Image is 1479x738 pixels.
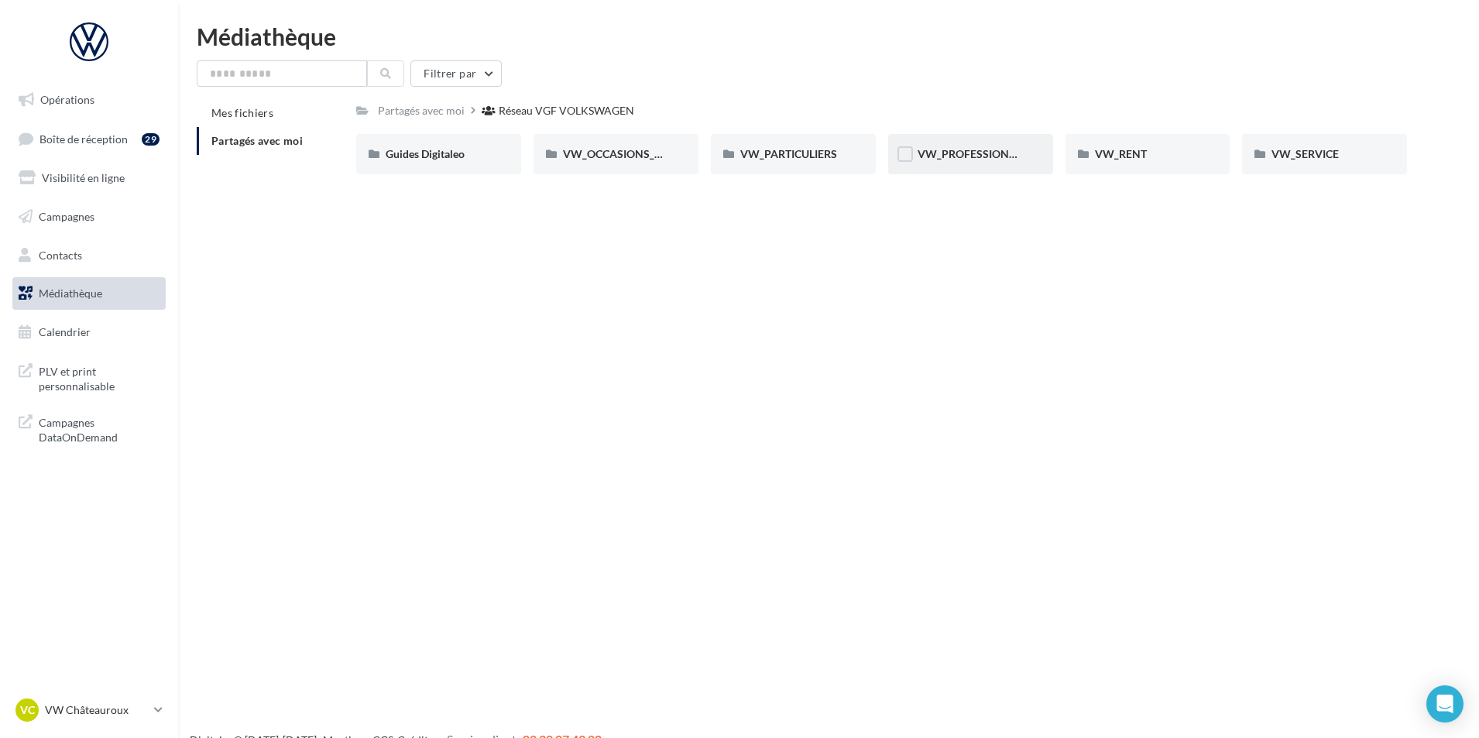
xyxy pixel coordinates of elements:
[39,132,128,145] span: Boîte de réception
[9,122,169,156] a: Boîte de réception29
[918,147,1035,160] span: VW_PROFESSIONNELS
[9,84,169,116] a: Opérations
[378,103,465,118] div: Partagés avec moi
[563,147,715,160] span: VW_OCCASIONS_GARANTIES
[12,695,166,725] a: VC VW Châteauroux
[39,210,94,223] span: Campagnes
[9,355,169,400] a: PLV et print personnalisable
[197,25,1460,48] div: Médiathèque
[20,702,35,718] span: VC
[1095,147,1147,160] span: VW_RENT
[211,106,273,119] span: Mes fichiers
[1426,685,1464,723] div: Open Intercom Messenger
[39,325,91,338] span: Calendrier
[42,171,125,184] span: Visibilité en ligne
[39,412,160,445] span: Campagnes DataOnDemand
[39,248,82,261] span: Contacts
[39,287,102,300] span: Médiathèque
[9,239,169,272] a: Contacts
[386,147,465,160] span: Guides Digitaleo
[45,702,148,718] p: VW Châteauroux
[1271,147,1339,160] span: VW_SERVICE
[740,147,837,160] span: VW_PARTICULIERS
[9,406,169,451] a: Campagnes DataOnDemand
[9,162,169,194] a: Visibilité en ligne
[9,277,169,310] a: Médiathèque
[142,133,160,146] div: 29
[9,316,169,348] a: Calendrier
[40,93,94,106] span: Opérations
[211,134,303,147] span: Partagés avec moi
[499,103,634,118] div: Réseau VGF VOLKSWAGEN
[39,361,160,394] span: PLV et print personnalisable
[9,201,169,233] a: Campagnes
[410,60,502,87] button: Filtrer par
